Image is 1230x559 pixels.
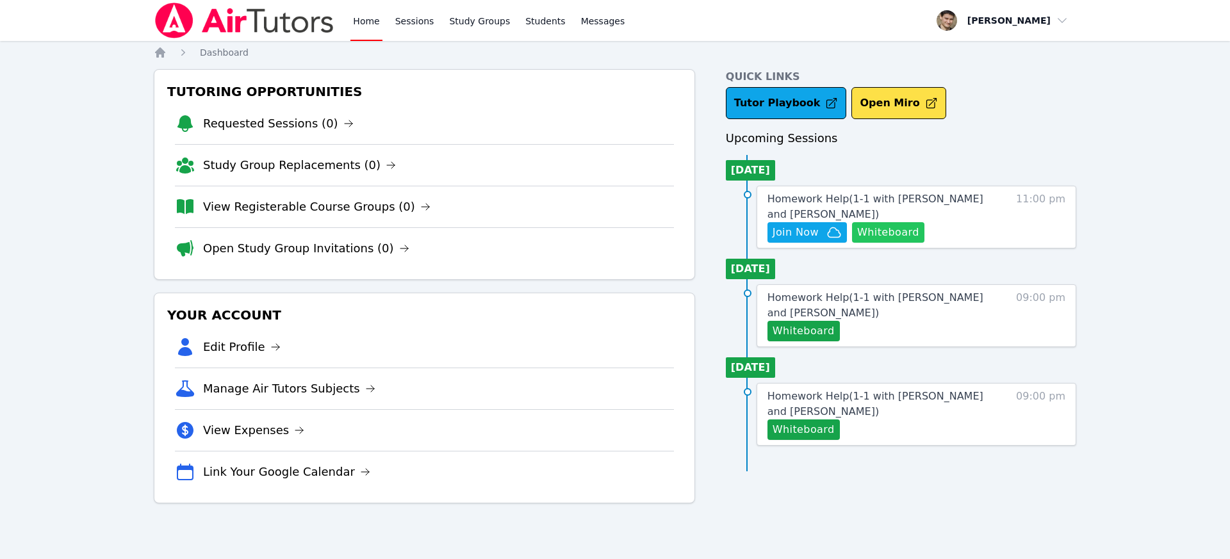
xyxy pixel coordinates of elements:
h3: Your Account [165,304,684,327]
h4: Quick Links [726,69,1076,85]
li: [DATE] [726,259,775,279]
span: 09:00 pm [1016,290,1065,341]
a: Tutor Playbook [726,87,847,119]
a: Dashboard [200,46,249,59]
span: Messages [581,15,625,28]
nav: Breadcrumb [154,46,1076,59]
button: Whiteboard [767,419,840,440]
button: Open Miro [851,87,946,119]
button: Join Now [767,222,847,243]
span: 11:00 pm [1016,191,1065,243]
a: View Registerable Course Groups (0) [203,198,430,216]
li: [DATE] [726,357,775,378]
button: Whiteboard [767,321,840,341]
a: Study Group Replacements (0) [203,156,396,174]
h3: Tutoring Opportunities [165,80,684,103]
span: Homework Help ( 1-1 with [PERSON_NAME] and [PERSON_NAME] ) [767,291,983,319]
span: Dashboard [200,47,249,58]
span: Homework Help ( 1-1 with [PERSON_NAME] and [PERSON_NAME] ) [767,390,983,417]
a: Homework Help(1-1 with [PERSON_NAME] and [PERSON_NAME]) [767,191,991,222]
span: Homework Help ( 1-1 with [PERSON_NAME] and [PERSON_NAME] ) [767,193,983,220]
a: Edit Profile [203,338,281,356]
span: Join Now [773,225,819,240]
a: Homework Help(1-1 with [PERSON_NAME] and [PERSON_NAME]) [767,290,991,321]
a: Link Your Google Calendar [203,463,370,481]
a: View Expenses [203,421,304,439]
h3: Upcoming Sessions [726,129,1076,147]
button: Whiteboard [852,222,924,243]
li: [DATE] [726,160,775,181]
a: Requested Sessions (0) [203,115,354,133]
img: Air Tutors [154,3,335,38]
a: Manage Air Tutors Subjects [203,380,375,398]
a: Homework Help(1-1 with [PERSON_NAME] and [PERSON_NAME]) [767,389,991,419]
span: 09:00 pm [1016,389,1065,440]
a: Open Study Group Invitations (0) [203,239,409,257]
